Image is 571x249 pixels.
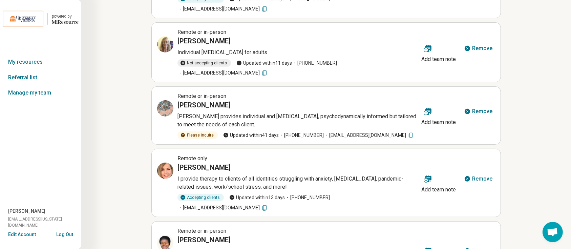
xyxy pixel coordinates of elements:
[177,194,224,201] div: Accepting clients
[3,11,43,27] img: University of Virginia
[461,40,495,57] button: Remove
[419,171,459,195] button: Add team note
[56,231,73,236] button: Log Out
[177,235,231,245] h3: [PERSON_NAME]
[177,175,419,191] p: I provide therapy to clients of all identities struggling with anxiety, [MEDICAL_DATA], pandemic-...
[177,131,218,139] div: Please inquire
[177,48,419,57] p: Individual [MEDICAL_DATA] for adults
[461,171,495,187] button: Remove
[8,216,81,228] span: [EMAIL_ADDRESS][US_STATE][DOMAIN_NAME]
[177,69,268,77] span: [EMAIL_ADDRESS][DOMAIN_NAME]
[543,222,563,242] div: Open chat
[177,112,419,129] p: [PERSON_NAME] provides individual and [MEDICAL_DATA], psychodynamically informed but tailored to ...
[324,132,414,139] span: [EMAIL_ADDRESS][DOMAIN_NAME]
[177,100,231,110] h3: [PERSON_NAME]
[177,36,231,46] h3: [PERSON_NAME]
[279,132,324,139] span: [PHONE_NUMBER]
[8,208,45,215] span: [PERSON_NAME]
[229,194,285,201] span: Updated within 13 days
[177,59,231,67] div: Not accepting clients
[3,11,79,27] a: University of Virginiapowered by
[236,60,292,67] span: Updated within 11 days
[177,163,231,172] h3: [PERSON_NAME]
[419,40,459,65] button: Add team note
[419,103,459,128] button: Add team note
[8,231,36,238] button: Edit Account
[177,228,226,234] span: Remote or in-person
[223,132,279,139] span: Updated within 41 days
[177,93,226,99] span: Remote or in-person
[461,103,495,120] button: Remove
[292,60,337,67] span: [PHONE_NUMBER]
[285,194,330,201] span: [PHONE_NUMBER]
[177,29,226,35] span: Remote or in-person
[177,5,268,13] span: [EMAIL_ADDRESS][DOMAIN_NAME]
[177,204,268,211] span: [EMAIL_ADDRESS][DOMAIN_NAME]
[177,155,207,162] span: Remote only
[52,13,79,19] div: powered by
